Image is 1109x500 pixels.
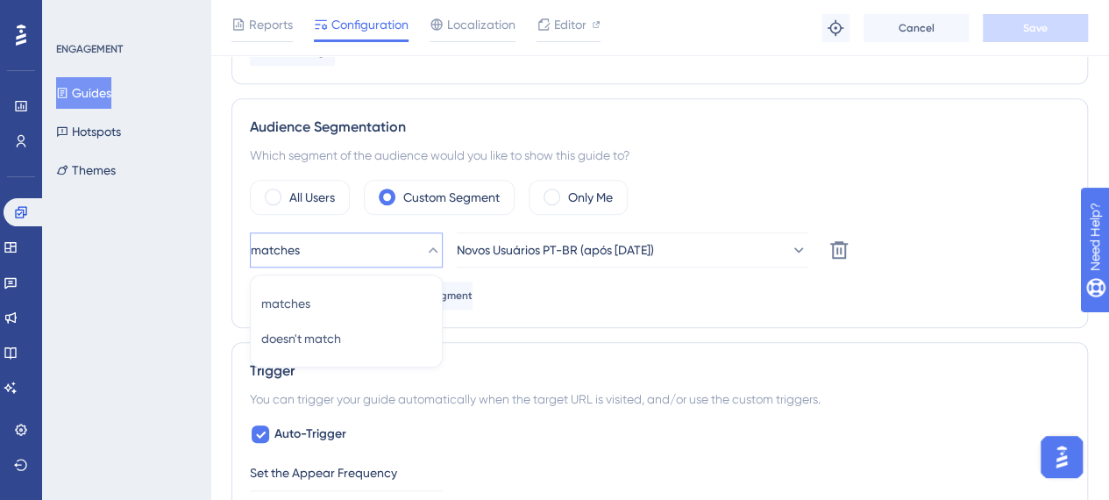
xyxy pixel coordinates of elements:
[289,187,335,208] label: All Users
[403,187,500,208] label: Custom Segment
[261,293,310,314] span: matches
[250,232,443,268] button: matches
[274,424,346,445] span: Auto-Trigger
[1035,431,1088,483] iframe: UserGuiding AI Assistant Launcher
[457,232,807,268] button: Novos Usuários PT-BR (após [DATE])
[56,154,116,186] button: Themes
[56,42,123,56] div: ENGAGEMENT
[331,14,409,35] span: Configuration
[457,239,654,261] span: Novos Usuários PT-BR (após [DATE])
[249,14,293,35] span: Reports
[447,14,515,35] span: Localization
[568,187,613,208] label: Only Me
[250,145,1070,166] div: Which segment of the audience would you like to show this guide to?
[251,239,300,261] span: matches
[250,462,1070,483] div: Set the Appear Frequency
[56,77,111,109] button: Guides
[56,116,121,147] button: Hotspots
[983,14,1088,42] button: Save
[261,321,431,356] button: doesn't match
[250,117,1070,138] div: Audience Segmentation
[899,21,935,35] span: Cancel
[1023,21,1048,35] span: Save
[261,328,341,349] span: doesn't match
[41,4,110,25] span: Need Help?
[250,389,1070,410] div: You can trigger your guide automatically when the target URL is visited, and/or use the custom tr...
[554,14,586,35] span: Editor
[864,14,969,42] button: Cancel
[250,361,1070,382] div: Trigger
[261,286,431,321] button: matches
